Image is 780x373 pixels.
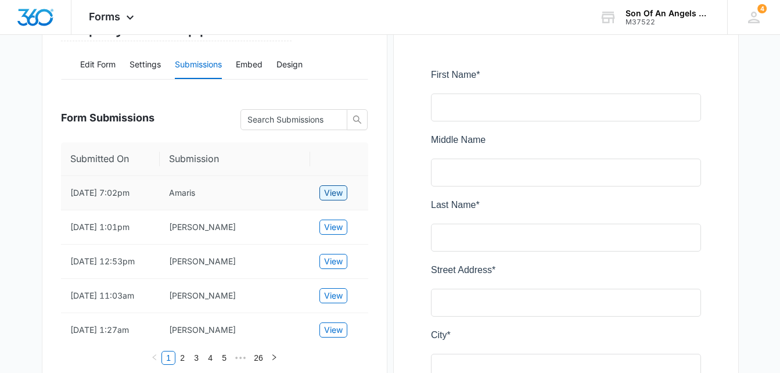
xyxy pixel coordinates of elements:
[324,255,343,268] span: View
[347,115,367,124] span: search
[267,351,281,365] button: right
[61,279,160,313] td: [DATE] 11:03am
[160,142,310,176] th: Submission
[61,245,160,279] td: [DATE] 12:53pm
[151,354,158,361] span: left
[247,113,331,126] input: Search Submissions
[276,51,303,79] button: Design
[190,352,203,364] a: 3
[160,176,310,210] td: Amaris
[217,351,231,365] li: 5
[161,351,175,365] li: 1
[61,176,160,210] td: [DATE] 7:02pm
[189,351,203,365] li: 3
[160,279,310,313] td: Amanda
[61,110,154,125] span: Form Submissions
[175,351,189,365] li: 2
[319,254,347,269] button: View
[218,352,231,364] a: 5
[176,352,189,364] a: 2
[61,313,160,347] td: [DATE] 1:27am
[231,351,250,365] span: •••
[324,221,343,234] span: View
[61,142,160,176] th: Submitted On
[626,18,710,26] div: account id
[267,351,281,365] li: Next Page
[160,313,310,347] td: Kaitlyn
[204,352,217,364] a: 4
[324,289,343,302] span: View
[757,4,767,13] span: 4
[160,245,310,279] td: Jasmine
[160,210,310,245] td: Rachel
[626,9,710,18] div: account name
[148,351,161,365] button: left
[271,354,278,361] span: right
[319,322,347,338] button: View
[319,220,347,235] button: View
[236,51,263,79] button: Embed
[162,352,175,364] a: 1
[319,185,347,200] button: View
[203,351,217,365] li: 4
[80,51,116,79] button: Edit Form
[757,4,767,13] div: notifications count
[70,152,142,166] span: Submitted On
[324,324,343,336] span: View
[324,186,343,199] span: View
[175,51,222,79] button: Submissions
[130,51,161,79] button: Settings
[148,351,161,365] li: Previous Page
[250,351,267,365] li: 26
[61,210,160,245] td: [DATE] 1:01pm
[319,288,347,303] button: View
[250,352,267,364] a: 26
[89,10,120,23] span: Forms
[347,109,368,130] button: search
[231,351,250,365] li: Next 5 Pages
